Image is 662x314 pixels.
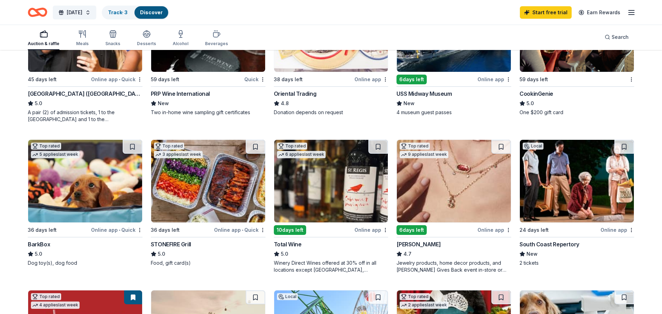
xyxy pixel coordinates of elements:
img: Image for Total Wine [274,140,388,222]
div: Local [277,293,298,300]
div: Total Wine [274,240,302,248]
button: Auction & raffle [28,27,59,50]
div: Local [523,143,544,150]
a: Image for BarkBoxTop rated5 applieslast week36 days leftOnline app•QuickBarkBox5.0Dog toy(s), dog... [28,139,142,266]
div: Auction & raffle [28,41,59,46]
div: One $200 gift card [520,109,634,116]
div: 4 applies last week [31,302,80,309]
a: Image for Total WineTop rated6 applieslast week10days leftOnline appTotal Wine5.0Winery Direct Wi... [274,139,389,273]
span: 5.0 [526,99,534,108]
div: Dog toy(s), dog food [28,260,142,266]
button: Desserts [137,27,156,50]
div: 6 days left [397,75,427,84]
div: Online app [600,226,634,234]
a: Image for Kendra ScottTop rated9 applieslast week6days leftOnline app[PERSON_NAME]4.7Jewelry prod... [397,139,511,273]
span: Search [612,33,629,41]
a: Home [28,4,47,20]
span: [DATE] [67,8,82,17]
div: Online app Quick [214,226,265,234]
span: • [119,227,120,233]
div: Snacks [105,41,120,46]
div: Donation depends on request [274,109,389,116]
div: [PERSON_NAME] [397,240,441,248]
div: Top rated [400,293,430,300]
div: STONEFIRE Grill [151,240,191,248]
div: 24 days left [520,226,549,234]
div: Jewelry products, home decor products, and [PERSON_NAME] Gives Back event in-store or online (or ... [397,260,511,273]
button: Meals [76,27,89,50]
span: 5.0 [35,250,42,258]
button: Search [599,30,634,44]
div: Online app [477,226,511,234]
img: Image for STONEFIRE Grill [151,140,265,222]
button: [DATE] [53,6,96,19]
span: 4.8 [281,99,289,108]
div: Top rated [31,143,61,150]
div: Quick [244,75,265,84]
div: BarkBox [28,240,50,248]
div: 10 days left [274,225,306,235]
div: 6 applies last week [277,151,326,158]
div: 9 applies last week [400,151,448,158]
div: CookinGenie [520,90,553,98]
span: 4.7 [403,250,411,258]
div: PRP Wine International [151,90,210,98]
img: Image for BarkBox [28,140,142,222]
img: Image for Kendra Scott [397,140,511,222]
div: Alcohol [173,41,188,46]
div: 36 days left [28,226,57,234]
div: 4 museum guest passes [397,109,511,116]
span: • [242,227,243,233]
div: Two in-home wine sampling gift certificates [151,109,265,116]
div: Food, gift card(s) [151,260,265,266]
a: Discover [140,9,163,15]
button: Beverages [205,27,228,50]
div: Top rated [31,293,61,300]
div: [GEOGRAPHIC_DATA] ([GEOGRAPHIC_DATA]) [28,90,142,98]
span: 5.0 [35,99,42,108]
div: Oriental Trading [274,90,317,98]
button: Track· 3Discover [102,6,169,19]
a: Start free trial [520,6,572,19]
div: 2 tickets [520,260,634,266]
span: New [403,99,415,108]
div: Online app Quick [91,226,142,234]
div: A pair (2) of admission tickets, 1 to the [GEOGRAPHIC_DATA] and 1 to the [GEOGRAPHIC_DATA] [28,109,142,123]
div: 59 days left [520,75,548,84]
button: Alcohol [173,27,188,50]
img: Image for South Coast Repertory [520,140,634,222]
div: Top rated [400,143,430,150]
div: 3 applies last week [154,151,203,158]
div: Beverages [205,41,228,46]
div: Online app [354,226,388,234]
div: Online app [354,75,388,84]
div: Desserts [137,41,156,46]
div: 59 days left [151,75,179,84]
div: Winery Direct Wines offered at 30% off in all locations except [GEOGRAPHIC_DATA], [GEOGRAPHIC_DAT... [274,260,389,273]
div: Online app Quick [91,75,142,84]
div: 38 days left [274,75,303,84]
span: New [158,99,169,108]
div: 2 applies last week [400,302,448,309]
div: USS Midway Museum [397,90,452,98]
span: 5.0 [158,250,165,258]
div: Top rated [277,143,307,150]
a: Track· 3 [108,9,128,15]
a: Image for STONEFIRE GrillTop rated3 applieslast week36 days leftOnline app•QuickSTONEFIRE Grill5.... [151,139,265,266]
div: 36 days left [151,226,180,234]
span: New [526,250,538,258]
div: South Coast Repertory [520,240,579,248]
a: Image for South Coast RepertoryLocal24 days leftOnline appSouth Coast RepertoryNew2 tickets [520,139,634,266]
div: 6 days left [397,225,427,235]
div: 45 days left [28,75,57,84]
div: 5 applies last week [31,151,80,158]
div: Top rated [154,143,184,150]
div: Online app [477,75,511,84]
a: Earn Rewards [574,6,624,19]
button: Snacks [105,27,120,50]
div: Meals [76,41,89,46]
span: • [119,77,120,82]
span: 5.0 [281,250,288,258]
